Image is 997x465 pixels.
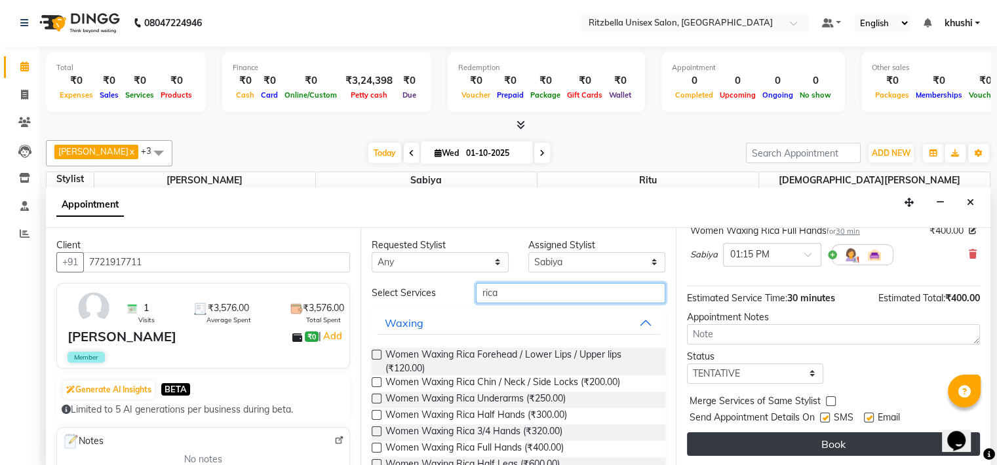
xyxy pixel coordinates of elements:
[56,193,124,217] span: Appointment
[385,424,562,441] span: Women Waxing Rica 3/4 Hands (₹320.00)
[836,227,860,236] span: 30 min
[538,172,758,189] span: Ritu
[690,394,821,411] span: Merge Services of Same Stylist
[746,143,861,163] input: Search Appointment
[144,5,202,41] b: 08047224946
[372,238,509,252] div: Requested Stylist
[872,148,910,158] span: ADD NEW
[281,90,340,100] span: Online/Custom
[56,73,96,88] div: ₹0
[944,16,972,30] span: khushi
[141,145,161,156] span: +3
[827,227,860,236] small: for
[527,90,564,100] span: Package
[759,90,796,100] span: Ongoing
[687,350,824,363] div: Status
[258,90,281,100] span: Card
[56,90,96,100] span: Expenses
[672,90,716,100] span: Completed
[385,441,564,457] span: Women Waxing Rica Full Hands (₹400.00)
[458,90,494,100] span: Voucher
[929,224,964,238] span: ₹400.00
[385,348,654,375] span: Women Waxing Rica Forehead / Lower Lips / Upper lips (₹120.00)
[305,331,319,342] span: ₹0
[867,247,882,263] img: Interior.png
[33,5,123,41] img: logo
[398,73,421,88] div: ₹0
[687,310,980,324] div: Appointment Notes
[233,73,258,88] div: ₹0
[206,315,251,325] span: Average Spent
[362,286,466,300] div: Select Services
[316,172,537,189] span: Sabiya
[458,62,635,73] div: Redemption
[94,172,315,189] span: [PERSON_NAME]
[476,283,665,303] input: Search by service name
[878,411,900,427] span: Email
[399,90,420,100] span: Due
[68,327,176,346] div: [PERSON_NAME]
[843,247,859,263] img: Hairdresser.png
[462,143,528,163] input: 2025-10-01
[340,73,398,88] div: ₹3,24,398
[687,432,980,456] button: Book
[834,411,853,427] span: SMS
[716,90,759,100] span: Upcoming
[872,73,912,88] div: ₹0
[75,289,113,327] img: avatar
[138,315,155,325] span: Visits
[63,381,155,399] button: Generate AI Insights
[759,172,981,189] span: [DEMOGRAPHIC_DATA][PERSON_NAME]
[690,224,860,238] div: Women Waxing Rica Full Hands
[912,90,966,100] span: Memberships
[942,413,984,452] iframe: chat widget
[969,227,977,234] i: Edit price
[385,375,620,392] span: Women Waxing Rica Chin / Neck / Side Locks (₹200.00)
[377,311,659,335] button: Waxing
[62,433,104,450] span: Notes
[56,62,195,73] div: Total
[564,73,606,88] div: ₹0
[606,73,635,88] div: ₹0
[872,90,912,100] span: Packages
[144,301,149,315] span: 1
[672,62,834,73] div: Appointment
[759,73,796,88] div: 0
[58,146,128,157] span: [PERSON_NAME]
[208,301,249,315] span: ₹3,576.00
[672,73,716,88] div: 0
[62,403,345,417] div: Limited to 5 AI generations per business during beta.
[347,90,391,100] span: Petty cash
[431,148,462,158] span: Wed
[56,252,84,272] button: +91
[912,73,966,88] div: ₹0
[961,193,980,213] button: Close
[869,144,914,162] button: ADD NEW
[690,411,815,427] span: Send Appointment Details On
[96,90,122,100] span: Sales
[687,292,787,304] span: Estimated Service Time:
[96,73,122,88] div: ₹0
[494,90,527,100] span: Prepaid
[68,352,105,363] span: Member
[161,383,190,396] span: BETA
[368,143,401,163] span: Today
[281,73,340,88] div: ₹0
[494,73,527,88] div: ₹0
[47,172,94,186] div: Stylist
[796,73,834,88] div: 0
[564,90,606,100] span: Gift Cards
[690,248,718,261] span: Sabiya
[878,292,945,304] span: Estimated Total:
[157,90,195,100] span: Products
[83,252,350,272] input: Search by Name/Mobile/Email/Code
[128,146,134,157] a: x
[306,315,341,325] span: Total Spent
[796,90,834,100] span: No show
[303,301,344,315] span: ₹3,576.00
[458,73,494,88] div: ₹0
[157,73,195,88] div: ₹0
[258,73,281,88] div: ₹0
[385,315,423,331] div: Waxing
[385,408,567,424] span: Women Waxing Rica Half Hands (₹300.00)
